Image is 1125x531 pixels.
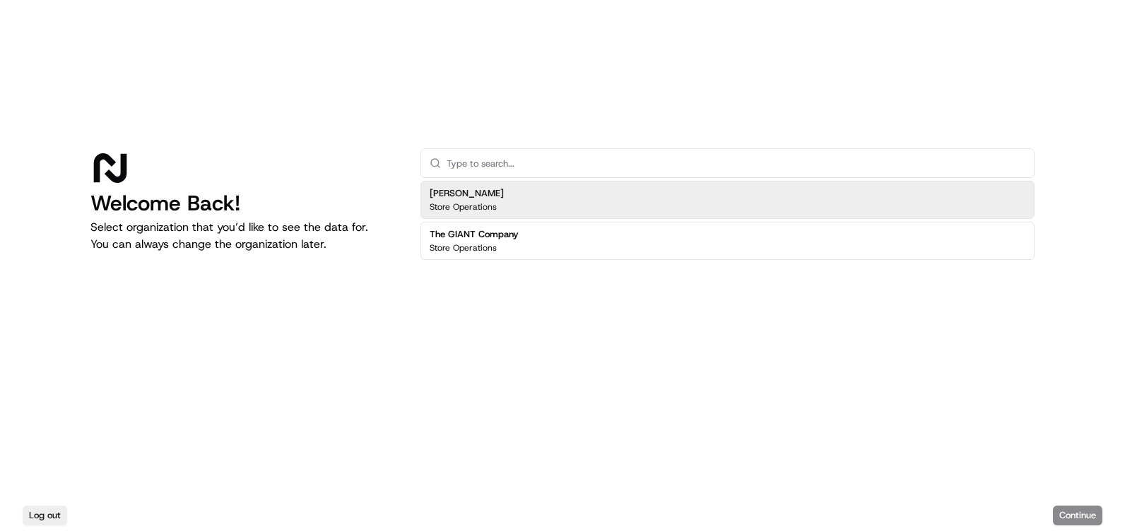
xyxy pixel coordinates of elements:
button: Log out [23,506,67,525]
input: Type to search... [447,149,1025,177]
h2: The GIANT Company [430,228,519,241]
p: Select organization that you’d like to see the data for. You can always change the organization l... [90,219,398,253]
h1: Welcome Back! [90,191,398,216]
h2: [PERSON_NAME] [430,187,504,200]
p: Store Operations [430,201,497,213]
div: Suggestions [420,178,1035,263]
p: Store Operations [430,242,497,253]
